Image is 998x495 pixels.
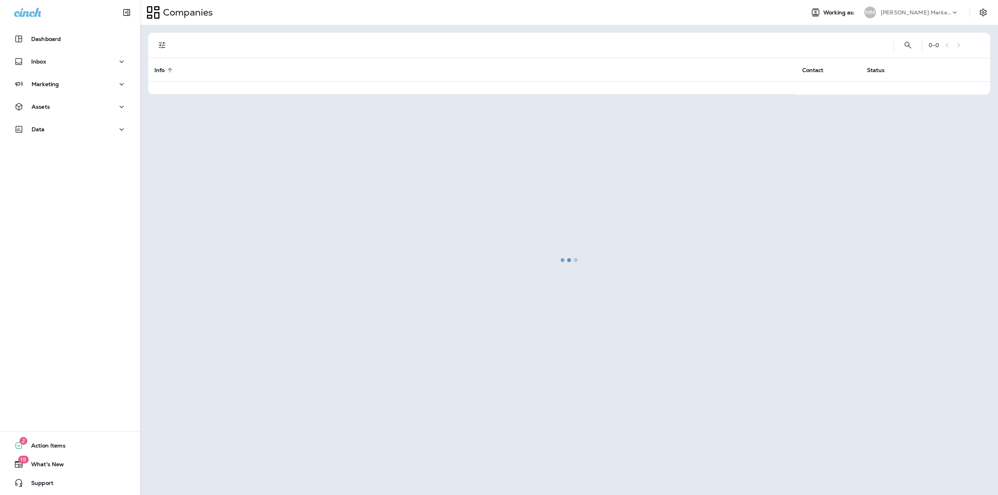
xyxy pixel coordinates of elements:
[976,5,990,19] button: Settings
[823,9,856,16] span: Working as:
[864,7,876,18] div: MM
[31,58,46,65] p: Inbox
[8,54,133,69] button: Inbox
[8,475,133,491] button: Support
[8,99,133,115] button: Assets
[32,104,50,110] p: Assets
[31,36,61,42] p: Dashboard
[23,461,64,470] span: What's New
[8,122,133,137] button: Data
[19,437,27,445] span: 2
[32,126,45,132] p: Data
[32,81,59,87] p: Marketing
[23,480,53,489] span: Support
[8,456,133,472] button: 19What's New
[23,442,65,452] span: Action Items
[116,5,138,20] button: Collapse Sidebar
[160,7,213,18] p: Companies
[8,438,133,453] button: 2Action Items
[18,456,28,463] span: 19
[8,76,133,92] button: Marketing
[881,9,951,16] p: [PERSON_NAME] Marketing
[8,31,133,47] button: Dashboard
